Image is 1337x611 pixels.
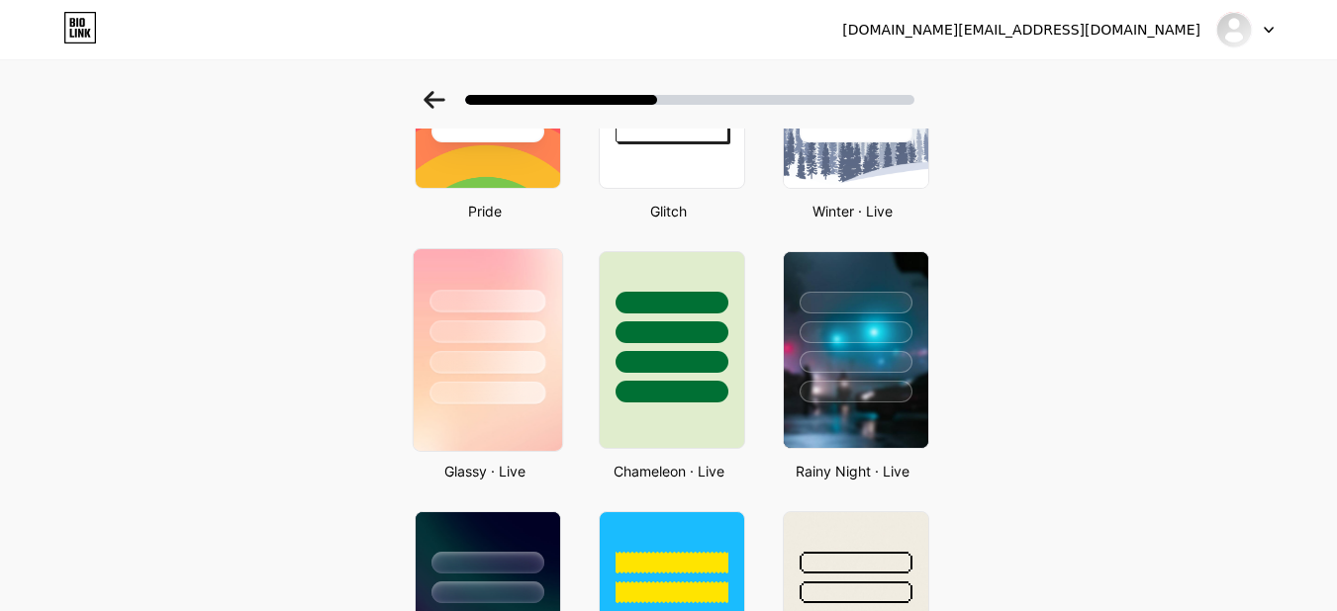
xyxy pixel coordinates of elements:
div: Rainy Night · Live [777,461,929,481]
div: [DOMAIN_NAME][EMAIL_ADDRESS][DOMAIN_NAME] [842,20,1200,41]
div: Chameleon · Live [593,461,745,481]
div: Glitch [593,201,745,221]
img: Sozo Clinic UK [1215,11,1253,48]
img: glassmorphism.jpg [413,249,561,451]
div: Winter · Live [777,201,929,221]
div: Pride [409,201,561,221]
div: Glassy · Live [409,461,561,481]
